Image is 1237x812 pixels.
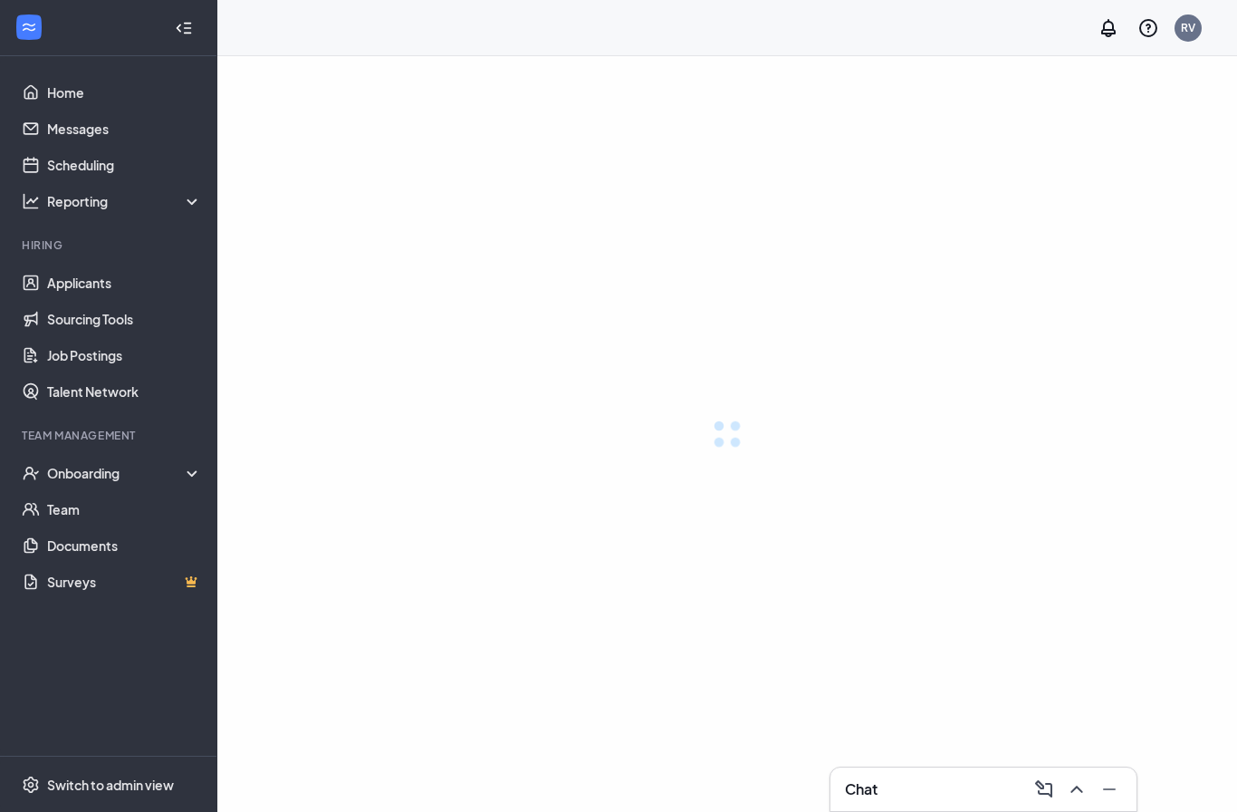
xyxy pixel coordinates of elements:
[47,373,202,410] a: Talent Network
[845,779,877,799] h3: Chat
[1093,775,1122,804] button: Minimize
[1098,778,1120,800] svg: Minimize
[20,18,38,36] svg: WorkstreamLogo
[22,428,198,443] div: Team Management
[47,564,202,600] a: SurveysCrown
[175,19,193,37] svg: Collapse
[47,192,203,210] div: Reporting
[47,111,202,147] a: Messages
[47,527,202,564] a: Documents
[1181,20,1195,35] div: RV
[47,301,202,337] a: Sourcing Tools
[22,237,198,253] div: Hiring
[1137,17,1159,39] svg: QuestionInfo
[47,265,202,301] a: Applicants
[1028,775,1057,804] button: ComposeMessage
[47,147,202,183] a: Scheduling
[47,337,202,373] a: Job Postings
[22,192,40,210] svg: Analysis
[1066,778,1088,800] svg: ChevronUp
[47,74,202,111] a: Home
[22,776,40,794] svg: Settings
[47,464,203,482] div: Onboarding
[1098,17,1119,39] svg: Notifications
[1060,775,1089,804] button: ChevronUp
[47,776,174,794] div: Switch to admin view
[1033,778,1055,800] svg: ComposeMessage
[22,464,40,482] svg: UserCheck
[47,491,202,527] a: Team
